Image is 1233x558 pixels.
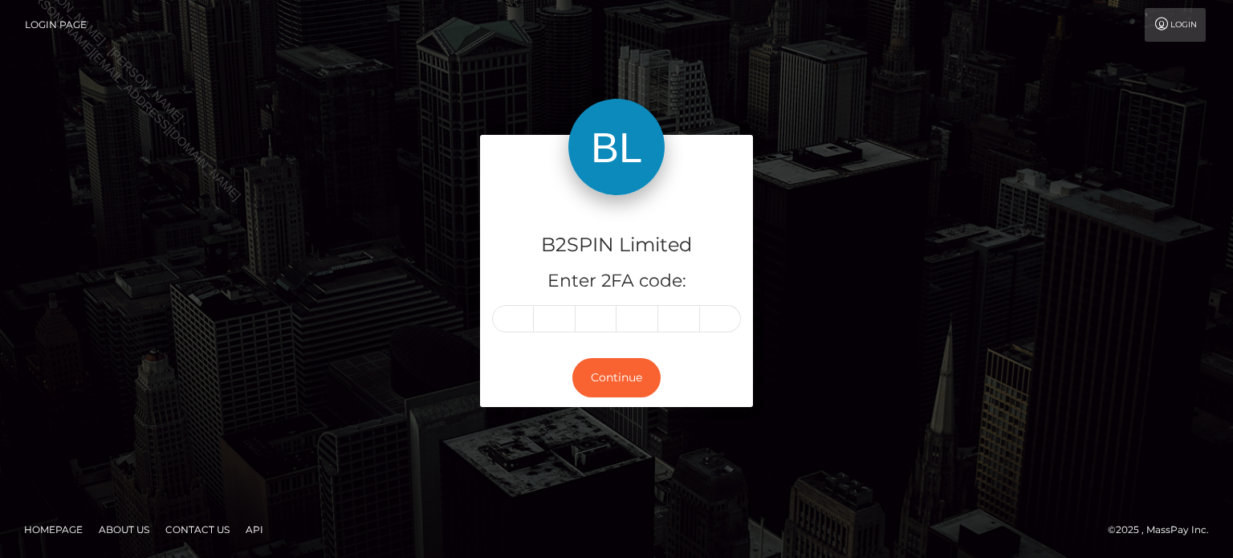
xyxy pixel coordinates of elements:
a: Login Page [25,8,87,42]
img: B2SPIN Limited [568,99,665,195]
div: © 2025 , MassPay Inc. [1108,521,1221,539]
a: Contact Us [159,517,236,542]
h5: Enter 2FA code: [492,269,741,294]
a: API [239,517,270,542]
h4: B2SPIN Limited [492,231,741,259]
button: Continue [572,358,661,397]
a: About Us [92,517,156,542]
a: Login [1145,8,1206,42]
a: Homepage [18,517,89,542]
